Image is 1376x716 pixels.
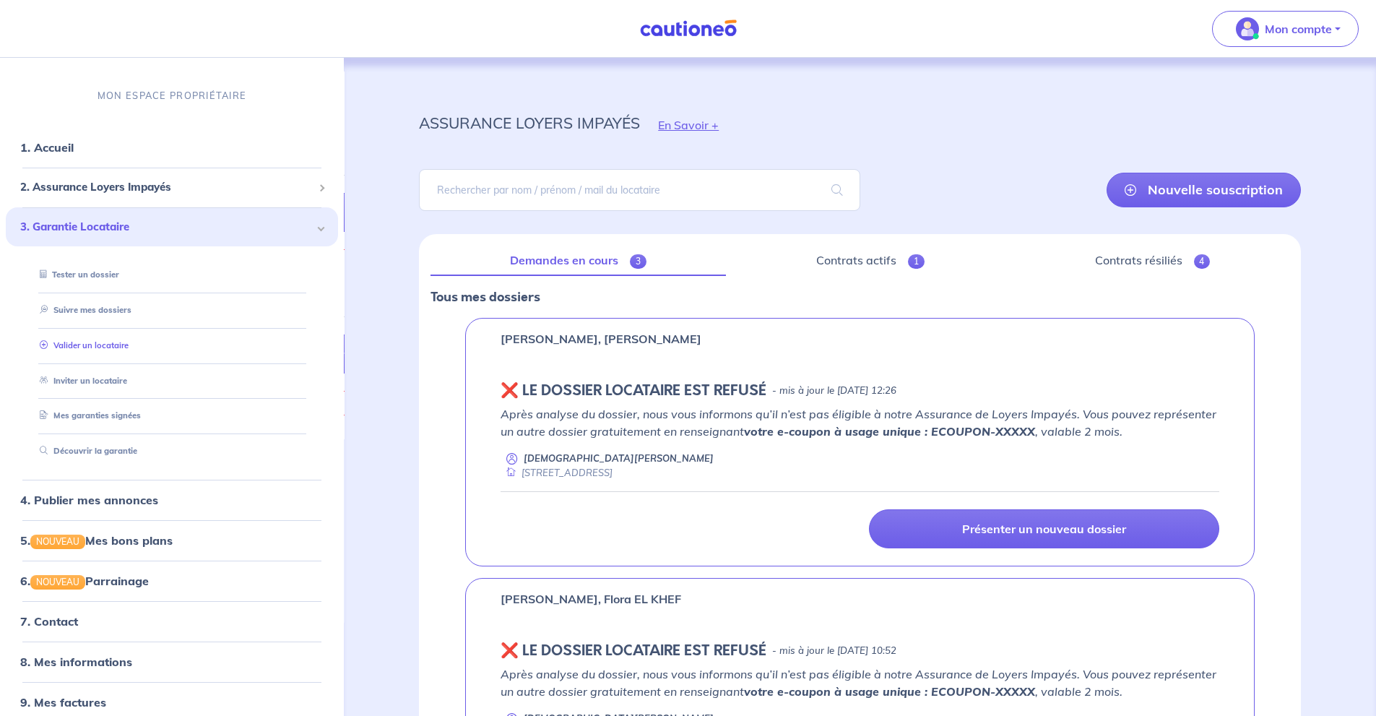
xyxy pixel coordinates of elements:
strong: votre e-coupon à usage unique : ECOUPON-XXXXX [744,424,1035,439]
img: Cautioneo [634,20,743,38]
div: Tester un dossier [23,263,321,287]
div: [STREET_ADDRESS] [501,466,613,480]
button: En Savoir + [640,104,737,146]
a: 8. Mes informations [20,655,132,669]
a: Contrats actifs1 [737,246,1004,276]
div: state: REJECTED, Context: NEW,MAYBE-CERTIFICATE,RELATIONSHIP,LESSOR-DOCUMENTS [501,642,1219,660]
span: 3. Garantie Locataire [20,219,313,236]
img: illu_account_valid_menu.svg [1236,17,1259,40]
strong: votre e-coupon à usage unique : ECOUPON-XXXXX [744,684,1035,699]
span: 2. Assurance Loyers Impayés [20,179,313,196]
button: illu_account_valid_menu.svgMon compte [1212,11,1359,47]
a: 9. Mes factures [20,695,106,709]
a: Suivre mes dossiers [34,305,131,315]
a: Présenter un nouveau dossier [869,509,1219,548]
p: assurance loyers impayés [419,110,640,136]
a: 5.NOUVEAUMes bons plans [20,533,173,548]
input: Rechercher par nom / prénom / mail du locataire [419,169,860,211]
a: Découvrir la garantie [34,446,137,456]
span: 3 [630,254,646,269]
a: 6.NOUVEAUParrainage [20,574,149,588]
div: Inviter un locataire [23,369,321,393]
a: 1. Accueil [20,140,74,155]
div: Suivre mes dossiers [23,298,321,322]
a: Mes garanties signées [34,410,141,420]
div: state: REJECTED, Context: NEW,MAYBE-CERTIFICATE,RELATIONSHIP,LESSOR-DOCUMENTS [501,382,1219,400]
p: Présenter un nouveau dossier [962,522,1126,536]
div: 4. Publier mes annonces [6,486,338,514]
span: 4 [1194,254,1211,269]
p: Mon compte [1265,20,1332,38]
a: Demandes en cours3 [430,246,725,276]
p: Après analyse du dossier, nous vous informons qu’il n’est pas éligible à notre Assurance de Loyer... [501,665,1219,700]
div: 8. Mes informations [6,647,338,676]
p: [PERSON_NAME], Flora EL KHEF [501,590,681,608]
p: [PERSON_NAME], [PERSON_NAME] [501,330,701,348]
p: - mis à jour le [DATE] 12:26 [772,384,896,398]
h5: ❌️️ LE DOSSIER LOCATAIRE EST REFUSÉ [501,642,766,660]
div: Mes garanties signées [23,404,321,428]
p: - mis à jour le [DATE] 10:52 [772,644,896,658]
a: Nouvelle souscription [1107,173,1301,207]
div: 1. Accueil [6,133,338,162]
div: 2. Assurance Loyers Impayés [6,173,338,202]
p: Tous mes dossiers [430,288,1289,306]
div: 5.NOUVEAUMes bons plans [6,526,338,555]
a: Contrats résiliés4 [1016,246,1289,276]
div: 6.NOUVEAUParrainage [6,566,338,595]
a: Valider un locataire [34,340,129,350]
p: Après analyse du dossier, nous vous informons qu’il n’est pas éligible à notre Assurance de Loyer... [501,405,1219,440]
a: Inviter un locataire [34,376,127,386]
p: MON ESPACE PROPRIÉTAIRE [98,89,246,103]
span: 1 [908,254,925,269]
div: Valider un locataire [23,334,321,358]
a: 4. Publier mes annonces [20,493,158,507]
a: 7. Contact [20,614,78,629]
h5: ❌️️ LE DOSSIER LOCATAIRE EST REFUSÉ [501,382,766,400]
span: search [814,170,860,210]
div: 7. Contact [6,607,338,636]
div: 3. Garantie Locataire [6,207,338,247]
a: Tester un dossier [34,269,119,280]
p: [DEMOGRAPHIC_DATA][PERSON_NAME] [524,452,714,465]
div: Découvrir la garantie [23,439,321,463]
